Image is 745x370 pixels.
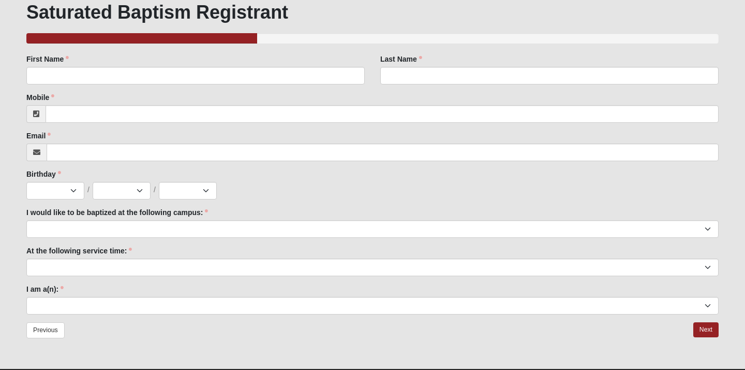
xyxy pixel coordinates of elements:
[693,322,719,337] a: Next
[154,184,156,196] span: /
[26,169,61,179] label: Birthday
[87,184,90,196] span: /
[26,1,719,23] h1: Saturated Baptism Registrant
[26,131,51,141] label: Email
[26,54,69,64] label: First Name
[380,54,422,64] label: Last Name
[26,246,132,256] label: At the following service time:
[26,207,208,218] label: I would like to be baptized at the following campus:
[26,322,65,338] a: Previous
[26,284,64,294] label: I am a(n):
[26,92,54,103] label: Mobile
